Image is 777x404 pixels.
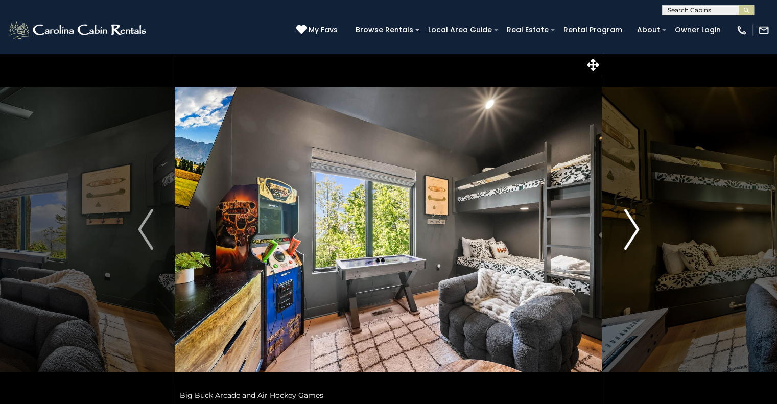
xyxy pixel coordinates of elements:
[758,25,769,36] img: mail-regular-white.png
[138,209,153,250] img: arrow
[632,22,665,38] a: About
[8,20,149,40] img: White-1-2.png
[296,25,340,36] a: My Favs
[502,22,554,38] a: Real Estate
[309,25,338,35] span: My Favs
[423,22,497,38] a: Local Area Guide
[624,209,639,250] img: arrow
[350,22,418,38] a: Browse Rentals
[558,22,627,38] a: Rental Program
[736,25,747,36] img: phone-regular-white.png
[670,22,726,38] a: Owner Login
